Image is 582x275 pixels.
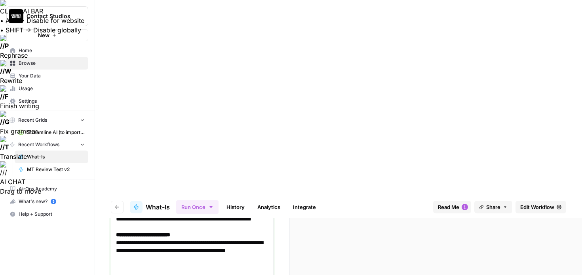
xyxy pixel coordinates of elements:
button: Help + Support [6,208,88,220]
a: History [222,201,249,213]
a: Analytics [253,201,285,213]
a: What-Is [130,201,170,213]
span: What-Is [146,202,170,212]
button: Read Me [433,201,471,213]
span: Read Me [438,203,459,211]
span: Share [486,203,500,211]
span: Edit Workflow [520,203,554,211]
button: Share [474,201,512,213]
a: 5 [51,199,56,204]
button: What's new? 5 [6,195,88,208]
a: Integrate [288,201,321,213]
button: Run Once [176,200,219,214]
text: 5 [52,200,54,203]
a: Edit Workflow [515,201,566,213]
div: What's new? [7,196,88,207]
span: Help + Support [19,211,85,218]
